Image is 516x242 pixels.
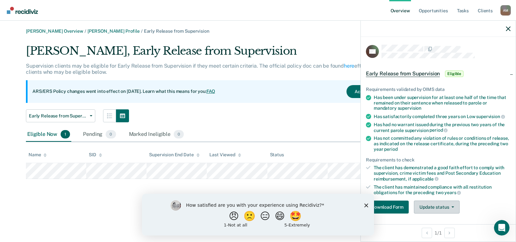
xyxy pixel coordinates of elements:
[88,28,140,34] a: [PERSON_NAME] Profile
[128,127,185,142] div: Marked Ineligible
[500,5,511,16] div: A M
[7,7,38,14] img: Recidiviz
[384,147,397,152] span: period
[374,136,510,152] div: Has not committed any violation of rules or conditions of release, as indicated on the release ce...
[366,201,411,214] a: Navigate to form link
[26,44,413,63] div: [PERSON_NAME], Early Release from Supervision
[83,28,88,34] span: /
[422,228,432,238] button: Previous Opportunity
[429,127,448,133] span: period
[445,71,463,77] span: Eligible
[89,152,102,158] div: SID
[209,152,241,158] div: Last Viewed
[140,28,144,34] span: /
[361,224,516,241] div: 1 / 1
[149,152,199,158] div: Supervision End Date
[61,130,70,138] span: 1
[346,85,408,98] button: Acknowledge & Close
[414,201,460,214] button: Update status
[374,122,510,133] div: Has had no warrant issued during the previous two years of the current parole supervision
[494,220,510,236] iframe: Intercom live chat
[174,130,184,138] span: 0
[374,184,510,195] div: The client has maintained compliance with all restitution obligations for the preceding two
[361,63,516,84] div: Early Release from SupervisionEligible
[26,28,83,34] a: [PERSON_NAME] Overview
[270,152,284,158] div: Status
[366,87,510,92] div: Requirements validated by OIMS data
[82,127,117,142] div: Pending
[476,114,505,119] span: supervision
[29,152,47,158] div: Name
[142,194,374,236] iframe: Survey by Kim from Recidiviz
[374,114,510,119] div: Has satisfactorily completed three years on Low
[412,176,439,181] span: applicable
[366,71,440,77] span: Early Release from Supervision
[206,89,216,94] a: FAQ
[29,113,87,119] span: Early Release from Supervision
[398,105,421,111] span: supervision
[144,28,209,34] span: Early Release from Supervision
[106,130,116,138] span: 0
[444,190,461,195] span: years
[344,63,354,69] a: here
[374,165,510,181] div: The client has demonstrated a good faith effort to comply with supervision, crime victim fees and...
[500,5,511,16] button: Profile dropdown button
[26,127,71,142] div: Eligible Now
[32,88,215,95] p: ARS/ERS Policy changes went into effect on [DATE]. Learn what this means for you:
[26,63,412,75] p: Supervision clients may be eligible for Early Release from Supervision if they meet certain crite...
[366,157,510,163] div: Requirements to check
[374,95,510,111] div: Has been under supervision for at least one half of the time that remained on their sentence when...
[444,228,455,238] button: Next Opportunity
[366,201,409,214] button: Download Form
